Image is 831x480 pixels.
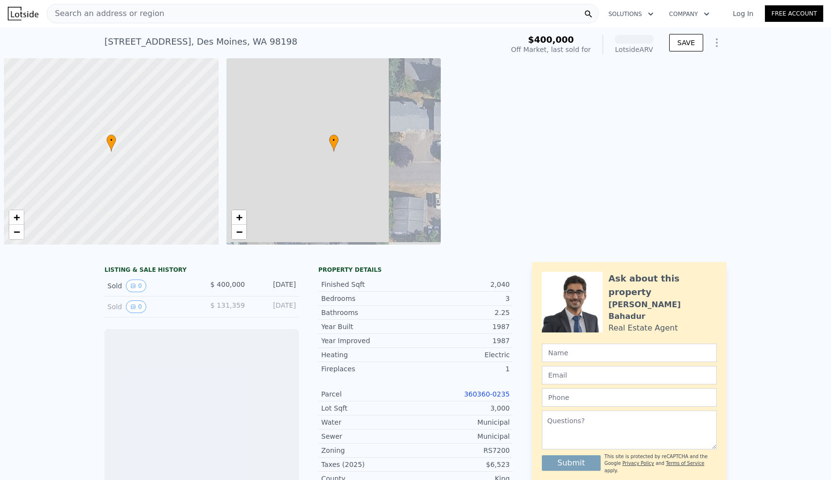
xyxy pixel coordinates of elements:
span: • [329,136,339,145]
div: Heating [321,350,415,360]
div: $6,523 [415,460,510,469]
span: $ 400,000 [210,281,245,288]
input: Email [542,366,717,384]
div: Year Improved [321,336,415,346]
div: Year Built [321,322,415,331]
span: + [14,211,20,223]
div: Ask about this property [608,272,717,299]
div: This site is protected by reCAPTCHA and the Google and apply. [605,453,717,474]
div: Finished Sqft [321,280,415,289]
div: • [329,134,339,151]
div: LISTING & SALE HISTORY [104,266,299,276]
div: [PERSON_NAME] Bahadur [608,299,717,322]
span: $ 131,359 [210,301,245,309]
div: [DATE] [253,300,296,313]
div: Water [321,417,415,427]
div: Fireplaces [321,364,415,374]
div: Electric [415,350,510,360]
a: Zoom out [232,225,246,239]
div: Parcel [321,389,415,399]
div: Real Estate Agent [608,322,678,334]
img: Lotside [8,7,38,20]
div: Bathrooms [321,308,415,317]
a: Zoom in [9,210,24,225]
button: Solutions [601,5,661,23]
a: Log In [721,9,765,18]
div: 1 [415,364,510,374]
div: [DATE] [253,280,296,292]
div: 3 [415,294,510,303]
a: Zoom out [9,225,24,239]
span: + [236,211,242,223]
button: Show Options [707,33,727,52]
div: 1987 [415,336,510,346]
div: Sold [107,280,194,292]
div: • [106,134,116,151]
div: 1987 [415,322,510,331]
div: Taxes (2025) [321,460,415,469]
div: Bedrooms [321,294,415,303]
a: Privacy Policy [623,461,654,466]
a: 360360-0235 [464,390,510,398]
div: Municipal [415,417,510,427]
button: SAVE [669,34,703,51]
div: Sold [107,300,194,313]
button: Submit [542,455,601,471]
div: RS7200 [415,446,510,455]
input: Name [542,344,717,362]
div: [STREET_ADDRESS] , Des Moines , WA 98198 [104,35,297,49]
div: Property details [318,266,513,274]
div: Lotside ARV [615,45,654,54]
input: Phone [542,388,717,407]
div: Zoning [321,446,415,455]
span: $400,000 [528,34,574,45]
span: Search an address or region [47,8,164,19]
a: Terms of Service [666,461,704,466]
div: 2,040 [415,280,510,289]
span: − [14,226,20,238]
button: View historical data [126,280,146,292]
div: Municipal [415,431,510,441]
a: Zoom in [232,210,246,225]
div: Off Market, last sold for [511,45,591,54]
a: Free Account [765,5,823,22]
button: View historical data [126,300,146,313]
div: Sewer [321,431,415,441]
span: • [106,136,116,145]
div: 2.25 [415,308,510,317]
button: Company [661,5,717,23]
div: Lot Sqft [321,403,415,413]
div: 3,000 [415,403,510,413]
span: − [236,226,242,238]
